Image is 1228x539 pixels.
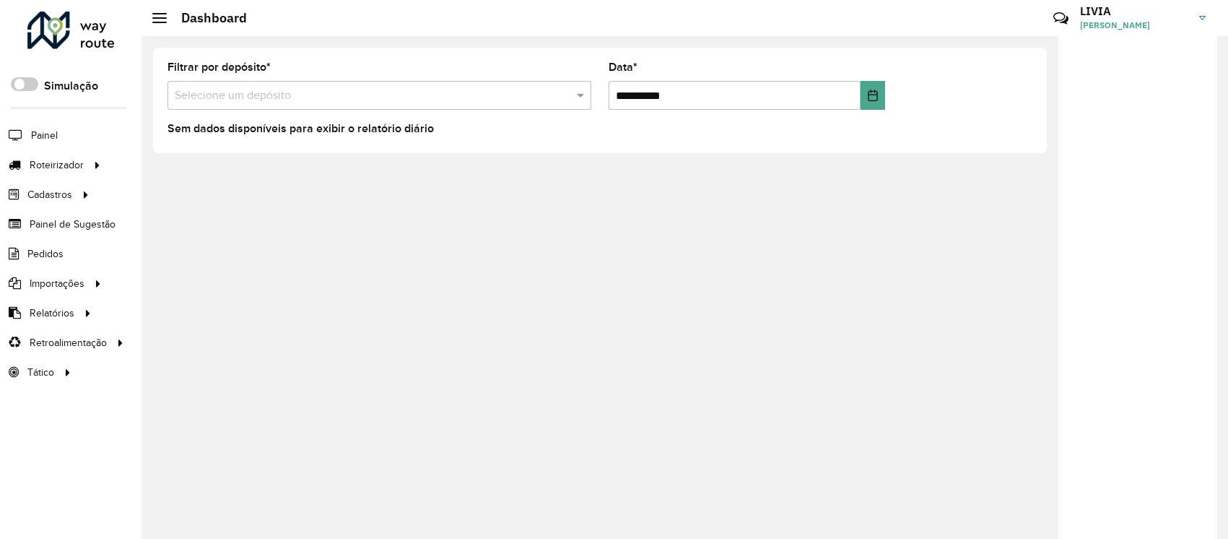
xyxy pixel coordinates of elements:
[27,365,54,380] span: Tático
[30,276,84,291] span: Importações
[31,128,58,143] span: Painel
[30,158,84,173] span: Roteirizador
[1080,19,1188,32] span: [PERSON_NAME]
[861,81,885,110] button: Choose Date
[167,59,271,76] label: Filtrar por depósito
[44,77,98,95] label: Simulação
[1080,4,1188,18] h3: LIVIA
[167,120,434,137] label: Sem dados disponíveis para exibir o relatório diário
[27,187,72,202] span: Cadastros
[30,306,74,321] span: Relatórios
[609,59,637,76] label: Data
[30,217,116,232] span: Painel de Sugestão
[30,335,107,350] span: Retroalimentação
[27,246,64,262] span: Pedidos
[167,10,247,26] h2: Dashboard
[1045,3,1076,34] a: Contato Rápido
